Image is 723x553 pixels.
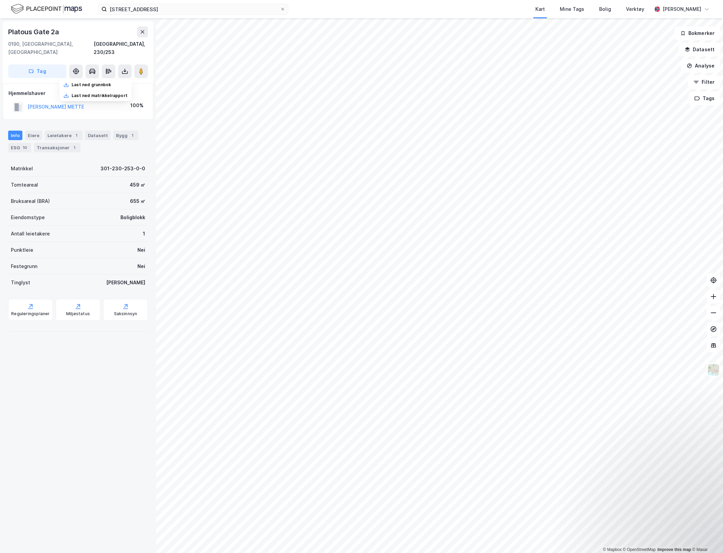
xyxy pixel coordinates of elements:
[137,246,145,254] div: Nei
[11,311,50,317] div: Reguleringsplaner
[11,197,50,205] div: Bruksareal (BRA)
[130,181,145,189] div: 459 ㎡
[11,165,33,173] div: Matrikkel
[71,144,78,151] div: 1
[707,363,720,376] img: Z
[8,40,94,56] div: 0190, [GEOGRAPHIC_DATA], [GEOGRAPHIC_DATA]
[599,5,611,13] div: Bolig
[663,5,701,13] div: [PERSON_NAME]
[107,4,280,14] input: Søk på adresse, matrikkel, gårdeiere, leietakere eller personer
[11,262,37,270] div: Festegrunn
[72,93,128,98] div: Last ned matrikkelrapport
[11,213,45,222] div: Eiendomstype
[8,64,66,78] button: Tag
[143,230,145,238] div: 1
[100,165,145,173] div: 301-230-253-0-0
[94,40,148,56] div: [GEOGRAPHIC_DATA], 230/253
[66,311,90,317] div: Miljøstatus
[535,5,545,13] div: Kart
[623,547,656,552] a: OpenStreetMap
[120,213,145,222] div: Boligblokk
[8,131,22,140] div: Info
[85,131,111,140] div: Datasett
[106,279,145,287] div: [PERSON_NAME]
[114,311,137,317] div: Saksinnsyn
[11,230,50,238] div: Antall leietakere
[11,181,38,189] div: Tomteareal
[689,92,720,105] button: Tags
[603,547,622,552] a: Mapbox
[130,197,145,205] div: 655 ㎡
[137,262,145,270] div: Nei
[34,143,80,152] div: Transaksjoner
[679,43,720,56] button: Datasett
[8,89,148,97] div: Hjemmelshaver
[73,132,80,139] div: 1
[129,132,136,139] div: 1
[681,59,720,73] button: Analyse
[688,75,720,89] button: Filter
[72,82,111,88] div: Last ned grunnbok
[113,131,138,140] div: Bygg
[674,26,720,40] button: Bokmerker
[45,131,82,140] div: Leietakere
[626,5,644,13] div: Verktøy
[8,26,60,37] div: Platous Gate 2a
[11,279,30,287] div: Tinglyst
[130,101,144,110] div: 100%
[21,144,28,151] div: 10
[11,3,82,15] img: logo.f888ab2527a4732fd821a326f86c7f29.svg
[11,246,33,254] div: Punktleie
[8,143,31,152] div: ESG
[560,5,584,13] div: Mine Tags
[658,547,691,552] a: Improve this map
[25,131,42,140] div: Eiere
